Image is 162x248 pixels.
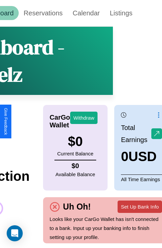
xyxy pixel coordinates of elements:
h3: 0 USD [121,149,162,164]
a: Reservations [19,6,68,20]
p: Available Balance [55,170,95,179]
h3: $ 0 [57,134,93,149]
p: Current Balance [57,149,93,158]
div: Open Intercom Messenger [7,225,23,241]
button: Withdraw [70,112,98,124]
a: Calendar [68,6,105,20]
h4: CarGo Wallet [50,114,70,129]
a: Listings [105,6,138,20]
p: Total Earnings [121,122,151,146]
h4: Uh Oh! [60,202,94,212]
button: Set Up Bank Info [118,201,162,213]
div: Give Feedback [3,108,8,135]
h4: $ 0 [55,162,95,170]
p: All Time Earnings [121,174,162,184]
